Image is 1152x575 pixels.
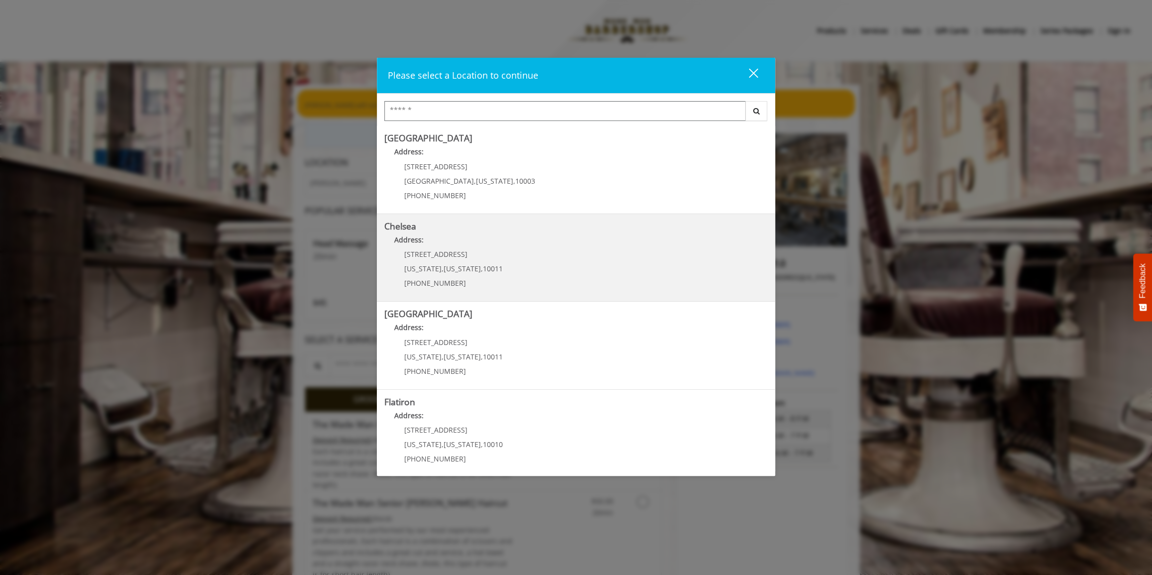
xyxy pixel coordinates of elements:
span: [US_STATE] [444,440,481,449]
div: close dialog [737,68,757,83]
span: [STREET_ADDRESS] [404,338,467,347]
span: , [474,176,476,186]
span: [STREET_ADDRESS] [404,162,467,171]
div: Center Select [384,101,768,126]
b: Address: [394,323,424,332]
input: Search Center [384,101,746,121]
span: [US_STATE] [404,264,442,273]
b: Address: [394,147,424,156]
span: Please select a Location to continue [388,69,538,81]
span: [US_STATE] [444,264,481,273]
span: [US_STATE] [476,176,513,186]
span: Feedback [1138,263,1147,298]
span: [GEOGRAPHIC_DATA] [404,176,474,186]
span: [US_STATE] [404,440,442,449]
b: Address: [394,235,424,244]
span: , [442,440,444,449]
b: Address: [394,411,424,420]
i: Search button [751,108,762,115]
b: [GEOGRAPHIC_DATA] [384,308,472,320]
span: [PHONE_NUMBER] [404,191,466,200]
span: [US_STATE] [404,352,442,361]
span: [STREET_ADDRESS] [404,249,467,259]
span: 10003 [515,176,535,186]
span: , [442,352,444,361]
span: [PHONE_NUMBER] [404,366,466,376]
span: , [481,264,483,273]
span: 10011 [483,352,503,361]
b: [GEOGRAPHIC_DATA] [384,132,472,144]
span: , [481,352,483,361]
span: , [442,264,444,273]
span: 10011 [483,264,503,273]
b: Chelsea [384,220,416,232]
span: [STREET_ADDRESS] [404,425,467,435]
button: Feedback - Show survey [1133,253,1152,321]
span: [US_STATE] [444,352,481,361]
span: , [481,440,483,449]
b: Flatiron [384,396,415,408]
span: , [513,176,515,186]
span: [PHONE_NUMBER] [404,278,466,288]
button: close dialog [730,65,764,86]
span: [PHONE_NUMBER] [404,454,466,463]
span: 10010 [483,440,503,449]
